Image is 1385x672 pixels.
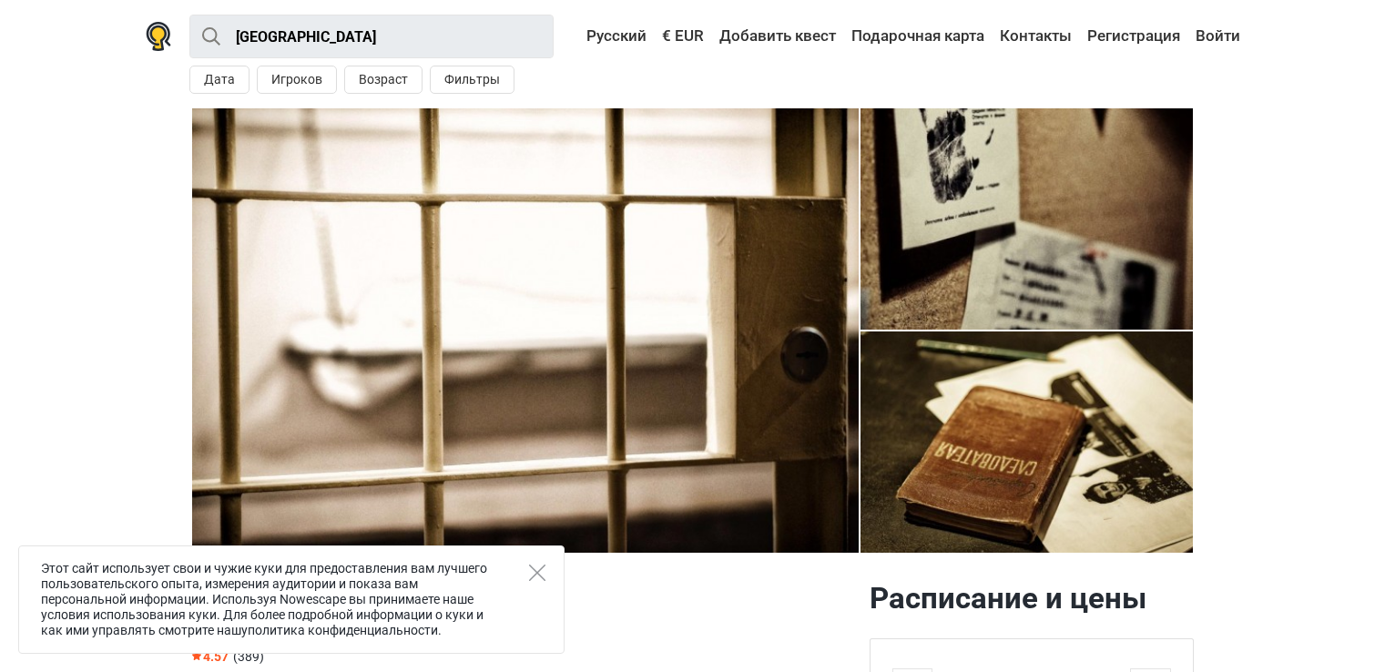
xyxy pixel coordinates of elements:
[995,20,1076,53] a: Контакты
[192,651,201,660] img: Star
[146,22,171,51] img: Nowescape logo
[529,565,545,581] button: Close
[574,30,586,43] img: Русский
[430,66,514,94] button: Фильтры
[189,66,250,94] button: Дата
[344,66,423,94] button: Возраст
[189,15,554,58] input: Попробуйте “Лондон”
[192,108,859,553] a: Побег из тюрьмы photo 10
[715,20,840,53] a: Добавить квест
[861,108,1194,330] img: Побег из тюрьмы photo 4
[870,580,1194,616] h2: Расписание и цены
[1191,20,1240,53] a: Войти
[192,108,859,553] img: Побег из тюрьмы photo 11
[18,545,565,654] div: Этот сайт использует свои и чужие куки для предоставления вам лучшего пользовательского опыта, из...
[192,649,229,664] span: 4.57
[1083,20,1185,53] a: Регистрация
[233,649,264,664] span: (389)
[657,20,708,53] a: € EUR
[861,108,1194,330] a: Побег из тюрьмы photo 3
[257,66,337,94] button: Игроков
[569,20,651,53] a: Русский
[847,20,989,53] a: Подарочная карта
[861,331,1194,553] img: Побег из тюрьмы photo 5
[861,331,1194,553] a: Побег из тюрьмы photo 4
